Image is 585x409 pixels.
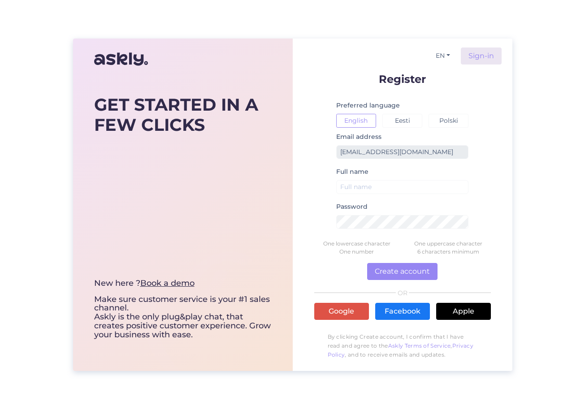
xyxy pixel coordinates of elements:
[314,328,491,364] p: By clicking Create account, I confirm that I have read and agree to the , , and to receive emails...
[388,342,451,349] a: Askly Terms of Service
[328,342,473,358] a: Privacy Policy
[314,303,369,320] a: Google
[429,114,468,128] button: Polski
[375,303,430,320] a: Facebook
[432,49,454,62] button: EN
[336,132,381,142] label: Email address
[367,263,438,280] button: Create account
[403,248,494,256] div: 6 characters minimum
[94,95,272,135] div: GET STARTED IN A FEW CLICKS
[314,73,491,85] p: Register
[94,279,272,288] div: New here ?
[94,48,148,70] img: Askly
[311,240,403,248] div: One lowercase character
[140,278,195,288] a: Book a demo
[436,303,491,320] a: Apple
[336,101,400,110] label: Preferred language
[336,114,376,128] button: English
[403,240,494,248] div: One uppercase character
[336,167,368,177] label: Full name
[311,248,403,256] div: One number
[396,290,409,296] span: OR
[382,114,422,128] button: Eesti
[336,202,368,211] label: Password
[336,180,469,194] input: Full name
[336,145,469,159] input: Enter email
[461,47,502,65] a: Sign-in
[94,279,272,340] div: Make sure customer service is your #1 sales channel. Askly is the only plug&play chat, that creat...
